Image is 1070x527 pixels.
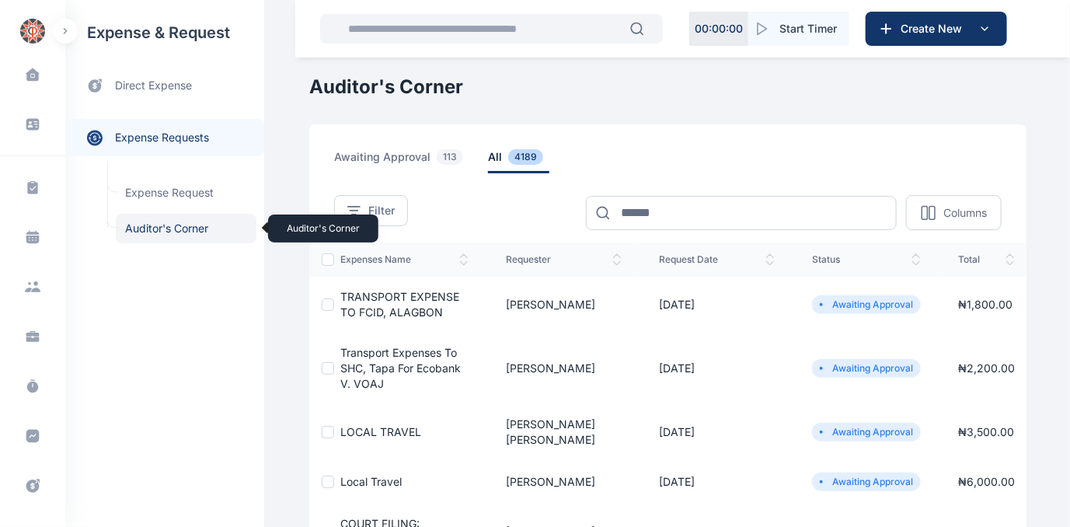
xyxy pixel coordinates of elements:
[488,149,568,173] a: all4189
[334,149,488,173] a: awaiting approval113
[65,106,264,156] div: expense requests
[116,214,256,243] a: Auditor's CornerAuditor's Corner
[487,460,640,504] td: [PERSON_NAME]
[818,362,915,375] li: Awaiting Approval
[812,253,921,266] span: status
[640,333,793,404] td: [DATE]
[340,475,402,488] a: Local Travel
[958,298,1012,311] span: ₦ 1,800.00
[488,149,549,173] span: all
[640,460,793,504] td: [DATE]
[115,78,192,94] span: direct expense
[779,21,837,37] span: Start Timer
[818,426,915,438] li: Awaiting Approval
[334,149,469,173] span: awaiting approval
[695,21,743,37] p: 00 : 00 : 00
[340,425,421,438] a: LOCAL TRAVEL
[640,404,793,460] td: [DATE]
[818,476,915,488] li: Awaiting Approval
[309,75,1026,99] h1: Auditor's Corner
[437,149,463,165] span: 113
[906,195,1002,230] button: Columns
[334,195,408,226] button: Filter
[487,404,640,460] td: [PERSON_NAME] [PERSON_NAME]
[894,21,975,37] span: Create New
[116,214,256,243] span: Auditor's Corner
[818,298,915,311] li: Awaiting Approval
[487,333,640,404] td: [PERSON_NAME]
[958,425,1014,438] span: ₦ 3,500.00
[748,12,849,46] button: Start Timer
[65,119,264,156] a: expense requests
[340,253,469,266] span: expenses Name
[340,290,459,319] a: TRANSPORT EXPENSE TO FCID, ALAGBON
[958,361,1015,375] span: ₦ 2,200.00
[958,253,1015,266] span: total
[506,253,622,266] span: Requester
[943,205,987,221] p: Columns
[659,253,775,266] span: request date
[508,149,543,165] span: 4189
[65,65,264,106] a: direct expense
[116,178,256,208] a: Expense Request
[640,277,793,333] td: [DATE]
[487,277,640,333] td: [PERSON_NAME]
[340,346,461,390] a: Transport Expenses to SHC, Tapa for Ecobank v. VOAJ
[368,203,395,218] span: Filter
[866,12,1007,46] button: Create New
[958,475,1015,488] span: ₦ 6,000.00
